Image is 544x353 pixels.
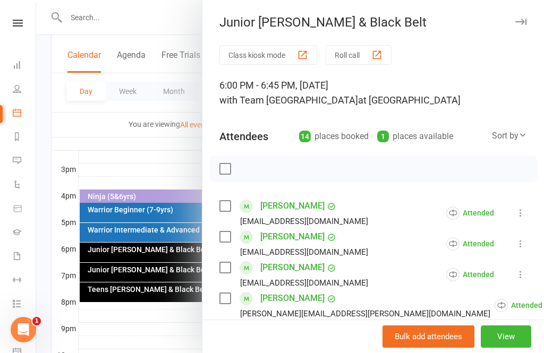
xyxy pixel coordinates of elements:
[377,129,453,144] div: places available
[240,307,490,321] div: [PERSON_NAME][EMAIL_ADDRESS][PERSON_NAME][DOMAIN_NAME]
[32,317,41,325] span: 1
[240,214,368,228] div: [EMAIL_ADDRESS][DOMAIN_NAME]
[492,129,527,143] div: Sort by
[13,78,37,102] a: People
[299,131,311,142] div: 14
[446,206,494,220] div: Attended
[495,299,542,312] div: Attended
[377,131,389,142] div: 1
[481,325,531,348] button: View
[260,259,325,276] a: [PERSON_NAME]
[240,276,368,290] div: [EMAIL_ADDRESS][DOMAIN_NAME]
[13,102,37,126] a: Calendar
[13,197,37,221] a: Product Sales
[358,94,461,106] span: at [GEOGRAPHIC_DATA]
[219,78,527,108] div: 6:00 PM - 6:45 PM, [DATE]
[326,45,392,65] button: Roll call
[202,15,544,30] div: Junior [PERSON_NAME] & Black Belt
[240,245,368,259] div: [EMAIL_ADDRESS][DOMAIN_NAME]
[382,325,474,348] button: Bulk add attendees
[446,237,494,251] div: Attended
[11,317,36,342] iframe: Intercom live chat
[299,129,369,144] div: places booked
[260,228,325,245] a: [PERSON_NAME]
[13,126,37,150] a: Reports
[219,129,268,144] div: Attendees
[260,290,325,307] a: [PERSON_NAME]
[446,268,494,281] div: Attended
[219,94,358,106] span: with Team [GEOGRAPHIC_DATA]
[260,197,325,214] a: [PERSON_NAME]
[13,54,37,78] a: Dashboard
[219,45,317,65] button: Class kiosk mode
